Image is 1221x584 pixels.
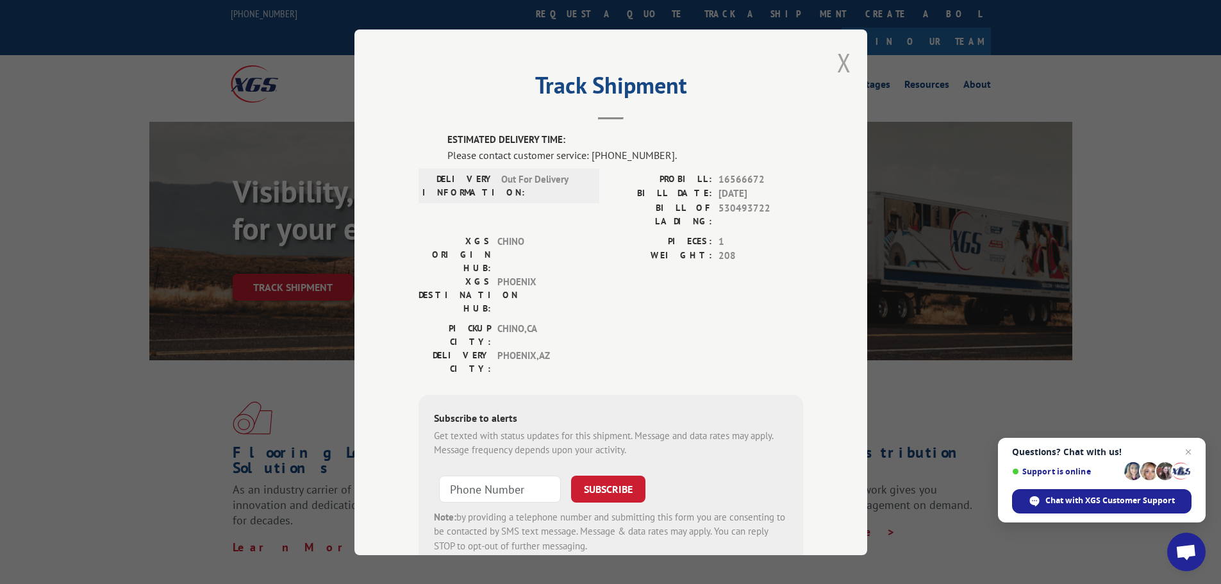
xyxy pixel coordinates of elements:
[422,172,495,199] label: DELIVERY INFORMATION:
[611,172,712,187] label: PROBILL:
[718,201,803,228] span: 530493722
[718,187,803,201] span: [DATE]
[1012,489,1192,513] div: Chat with XGS Customer Support
[419,348,491,375] label: DELIVERY CITY:
[419,234,491,274] label: XGS ORIGIN HUB:
[1012,467,1120,476] span: Support is online
[501,172,588,199] span: Out For Delivery
[611,201,712,228] label: BILL OF LADING:
[434,510,788,553] div: by providing a telephone number and submitting this form you are consenting to be contacted by SM...
[434,510,456,522] strong: Note:
[718,249,803,263] span: 208
[571,475,645,502] button: SUBSCRIBE
[1045,495,1175,506] span: Chat with XGS Customer Support
[718,234,803,249] span: 1
[1167,533,1206,571] div: Open chat
[434,428,788,457] div: Get texted with status updates for this shipment. Message and data rates may apply. Message frequ...
[611,234,712,249] label: PIECES:
[611,249,712,263] label: WEIGHT:
[1012,447,1192,457] span: Questions? Chat with us!
[611,187,712,201] label: BILL DATE:
[497,348,584,375] span: PHOENIX , AZ
[837,46,851,79] button: Close modal
[439,475,561,502] input: Phone Number
[419,321,491,348] label: PICKUP CITY:
[447,133,803,147] label: ESTIMATED DELIVERY TIME:
[419,76,803,101] h2: Track Shipment
[718,172,803,187] span: 16566672
[497,234,584,274] span: CHINO
[419,274,491,315] label: XGS DESTINATION HUB:
[447,147,803,162] div: Please contact customer service: [PHONE_NUMBER].
[1181,444,1196,460] span: Close chat
[434,410,788,428] div: Subscribe to alerts
[497,321,584,348] span: CHINO , CA
[497,274,584,315] span: PHOENIX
